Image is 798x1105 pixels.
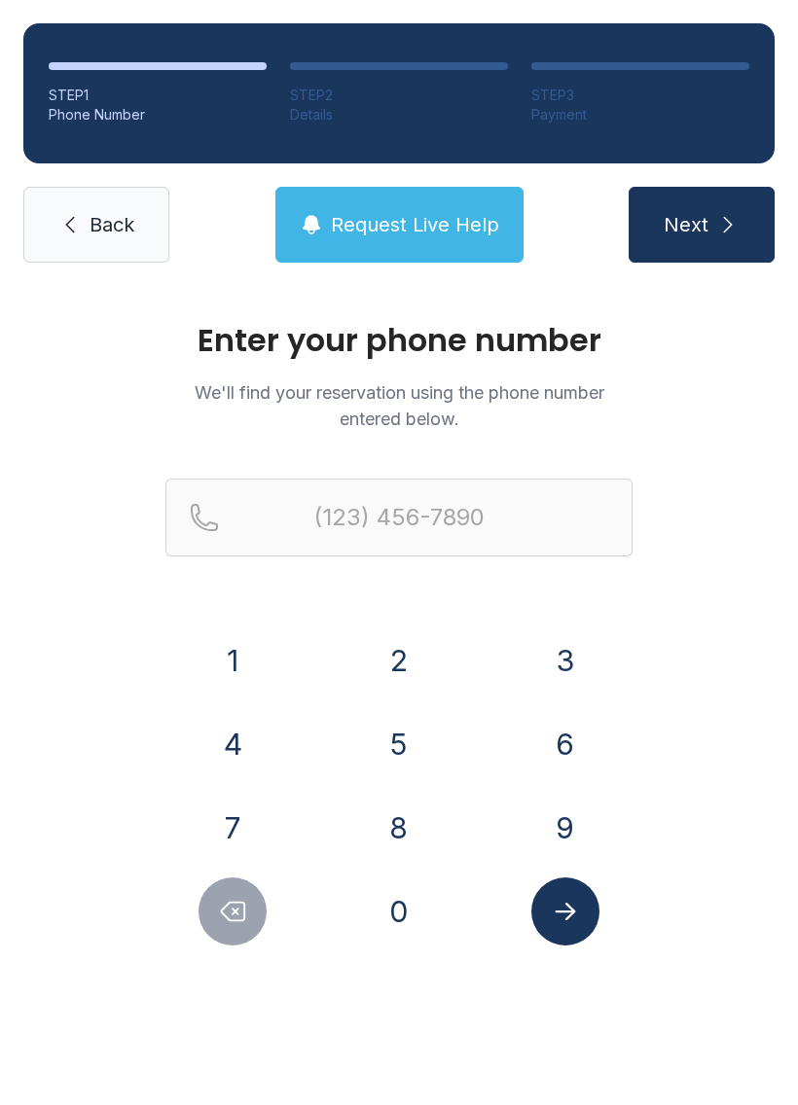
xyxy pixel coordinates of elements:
[199,626,267,695] button: 1
[365,710,433,778] button: 5
[331,211,499,238] span: Request Live Help
[365,877,433,945] button: 0
[531,626,599,695] button: 3
[531,794,599,862] button: 9
[290,86,508,105] div: STEP 2
[365,794,433,862] button: 8
[531,86,749,105] div: STEP 3
[49,86,267,105] div: STEP 1
[199,710,267,778] button: 4
[365,626,433,695] button: 2
[49,105,267,125] div: Phone Number
[664,211,708,238] span: Next
[199,877,267,945] button: Delete number
[531,710,599,778] button: 6
[290,105,508,125] div: Details
[165,379,633,432] p: We'll find your reservation using the phone number entered below.
[165,325,633,356] h1: Enter your phone number
[531,877,599,945] button: Submit lookup form
[165,479,633,556] input: Reservation phone number
[199,794,267,862] button: 7
[90,211,134,238] span: Back
[531,105,749,125] div: Payment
